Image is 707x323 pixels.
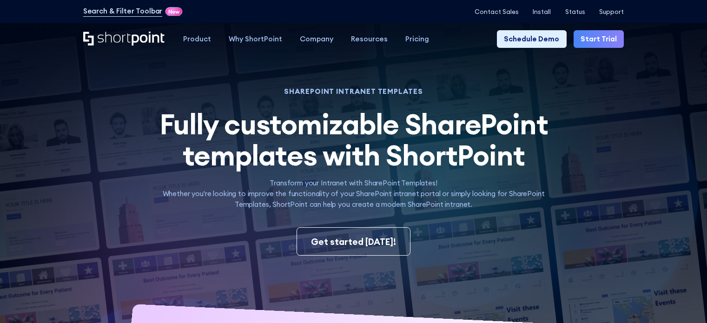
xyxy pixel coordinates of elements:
a: Install [533,8,551,15]
h1: SHAREPOINT INTRANET TEMPLATES [147,88,561,95]
a: Search & Filter Toolbar [83,6,163,17]
a: Why ShortPoint [220,30,291,48]
a: Contact Sales [475,8,519,15]
a: Support [599,8,624,15]
div: Why ShortPoint [229,34,282,45]
a: Pricing [396,30,438,48]
a: Start Trial [574,30,624,48]
span: Fully customizable SharePoint templates with ShortPoint [159,106,548,173]
p: Transform your Intranet with SharePoint Templates! Whether you're looking to improve the function... [147,178,561,210]
a: Get started [DATE]! [297,227,411,256]
div: Company [300,34,333,45]
a: Home [83,32,165,47]
div: Product [183,34,211,45]
a: Company [291,30,342,48]
a: Status [565,8,585,15]
div: Pricing [405,34,429,45]
a: Product [174,30,220,48]
div: Resources [351,34,388,45]
a: Schedule Demo [497,30,566,48]
div: Get started [DATE]! [311,235,396,249]
a: Resources [342,30,396,48]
